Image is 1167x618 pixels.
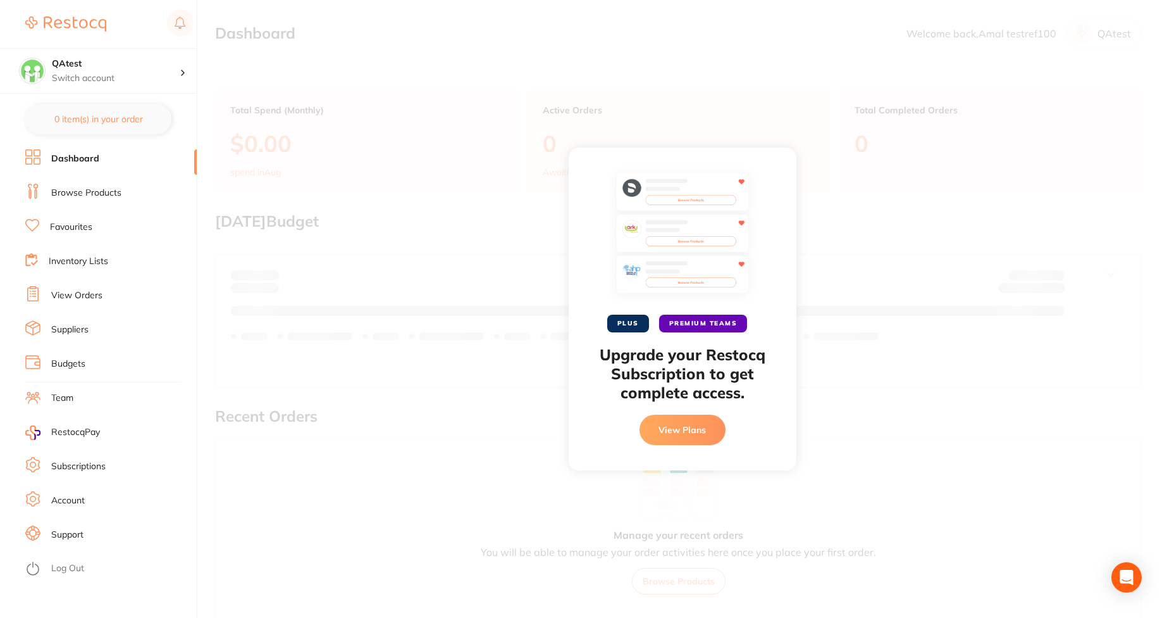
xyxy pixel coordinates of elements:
span: PREMIUM TEAMS [659,315,748,332]
button: 0 item(s) in your order [25,104,171,134]
a: Restocq Logo [25,9,106,39]
a: RestocqPay [25,426,100,440]
span: PLUS [607,315,649,332]
h2: Upgrade your Restocq Subscription to get complete access. [594,345,771,402]
img: Restocq Logo [25,16,106,32]
img: favourites-preview.svg [616,173,749,300]
img: QAtest [20,58,45,84]
a: Inventory Lists [49,255,108,268]
h4: QAtest [52,58,180,70]
a: Support [51,529,83,541]
a: Account [51,495,85,507]
button: Log Out [25,559,193,579]
p: Switch account [52,72,180,85]
button: View Plans [639,415,726,445]
a: Team [51,392,73,405]
a: View Orders [51,289,102,302]
a: Log Out [51,562,84,575]
a: Dashboard [51,153,99,165]
a: Browse Products [51,187,121,199]
div: Open Intercom Messenger [1111,562,1142,593]
a: Favourites [50,221,92,234]
a: Budgets [51,358,85,370]
span: RestocqPay [51,426,100,439]
a: Suppliers [51,324,89,336]
img: RestocqPay [25,426,40,440]
a: Subscriptions [51,460,106,473]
